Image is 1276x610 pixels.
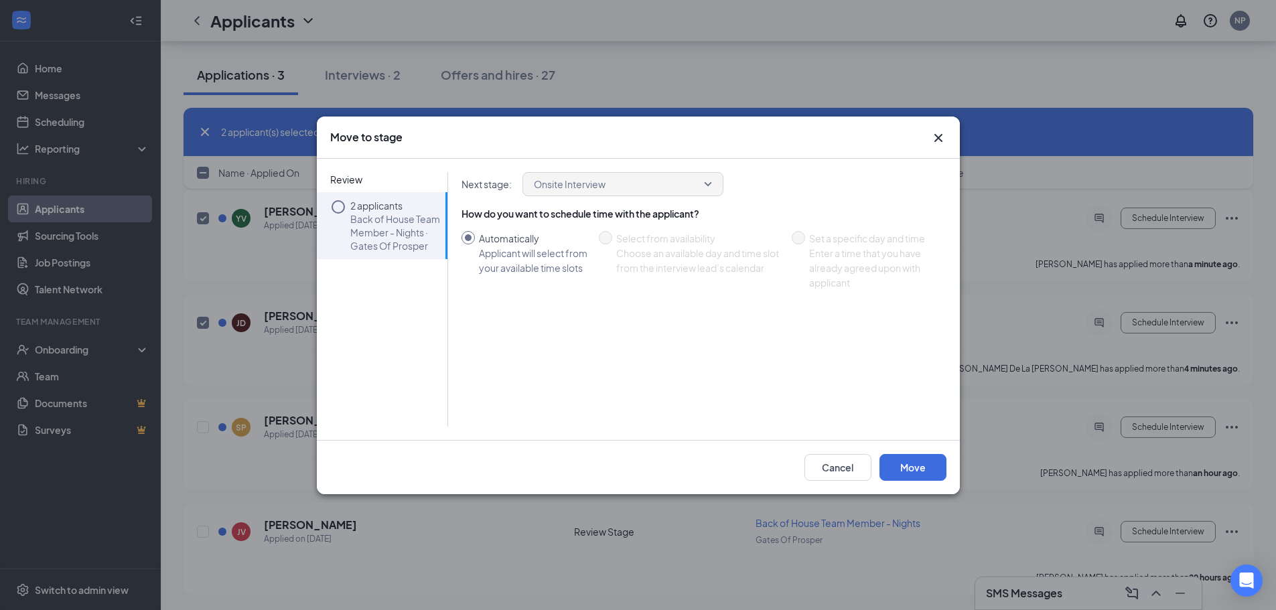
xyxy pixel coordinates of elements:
button: Move [879,454,946,481]
div: How do you want to schedule time with the applicant? [462,207,960,220]
div: Choose an available day and time slot from the interview lead’s calendar [616,246,781,275]
button: Close [930,130,946,146]
div: Applicant will select from your available time slots [479,246,589,275]
div: Enter a time that you have already agreed upon with applicant [809,246,948,290]
h3: Move to stage [330,130,403,145]
div: Set a specific day and time [809,231,948,246]
p: Next stage : [462,177,512,191]
svg: Circle [330,199,346,215]
div: Select from availability [616,231,781,246]
div: Automatically [479,231,589,246]
p: Back of House Team Member - Nights · Gates Of Prosper [350,212,441,252]
span: Review [317,172,447,187]
button: Cancel [804,454,871,481]
svg: Cross [930,130,946,146]
p: 2 applicants [350,199,441,212]
div: Open Intercom Messenger [1230,564,1263,597]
